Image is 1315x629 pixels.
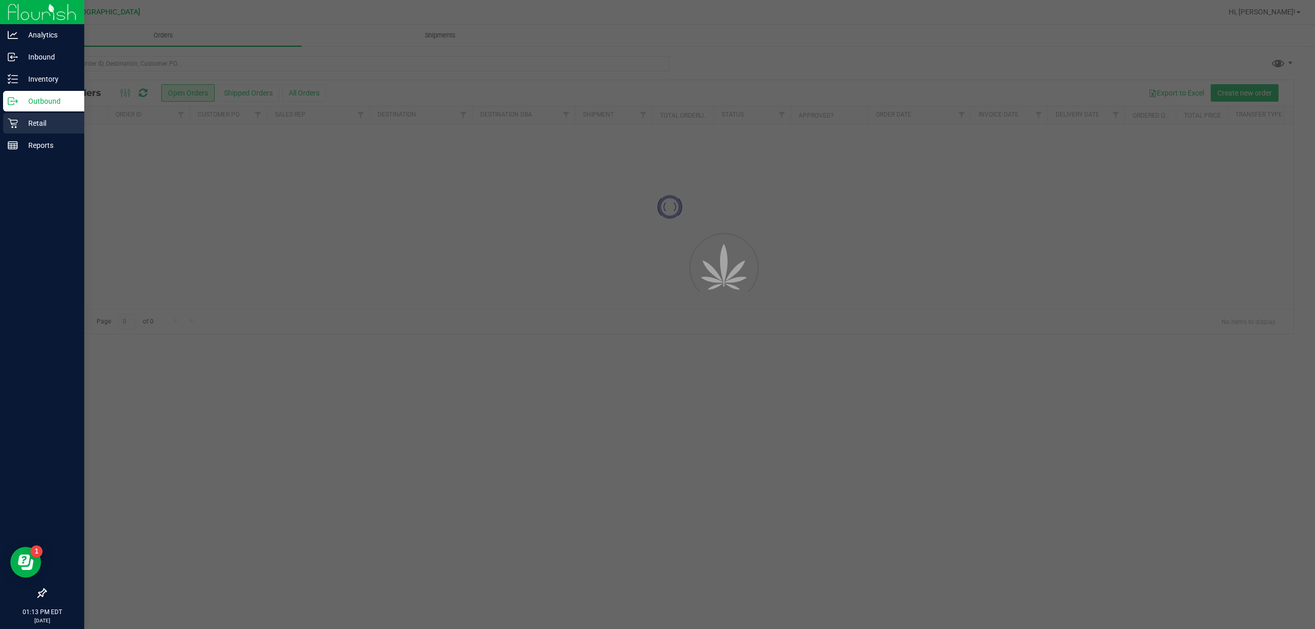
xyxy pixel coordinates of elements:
inline-svg: Reports [8,140,18,150]
p: 01:13 PM EDT [5,607,80,617]
p: Analytics [18,29,80,41]
p: [DATE] [5,617,80,624]
p: Retail [18,117,80,129]
p: Inventory [18,73,80,85]
inline-svg: Retail [8,118,18,128]
iframe: Resource center unread badge [30,545,43,558]
inline-svg: Analytics [8,30,18,40]
inline-svg: Outbound [8,96,18,106]
inline-svg: Inventory [8,74,18,84]
inline-svg: Inbound [8,52,18,62]
p: Inbound [18,51,80,63]
iframe: Resource center [10,547,41,578]
p: Reports [18,139,80,151]
p: Outbound [18,95,80,107]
